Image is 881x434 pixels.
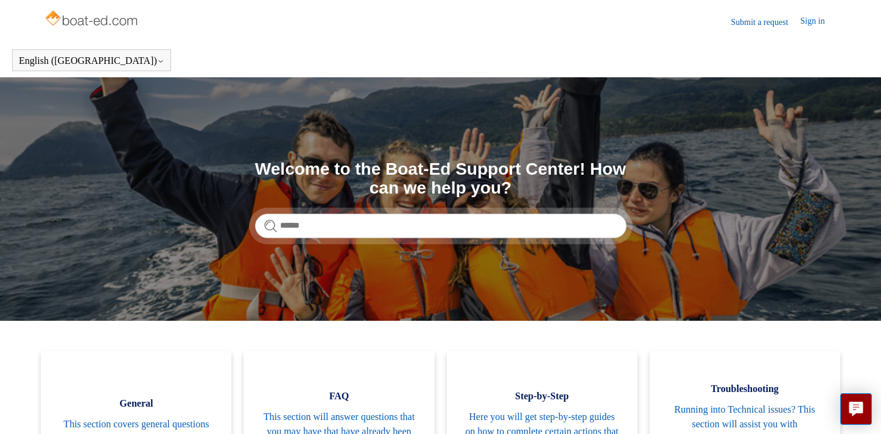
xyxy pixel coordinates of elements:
span: Troubleshooting [668,382,822,396]
span: FAQ [262,389,416,404]
span: Step-by-Step [465,389,619,404]
input: Search [255,214,627,238]
a: Submit a request [731,16,800,29]
button: Live chat [840,393,872,425]
a: Sign in [801,15,837,29]
h1: Welcome to the Boat-Ed Support Center! How can we help you? [255,160,627,198]
span: General [59,396,213,411]
button: English ([GEOGRAPHIC_DATA]) [19,55,164,66]
img: Boat-Ed Help Center home page [44,7,141,32]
